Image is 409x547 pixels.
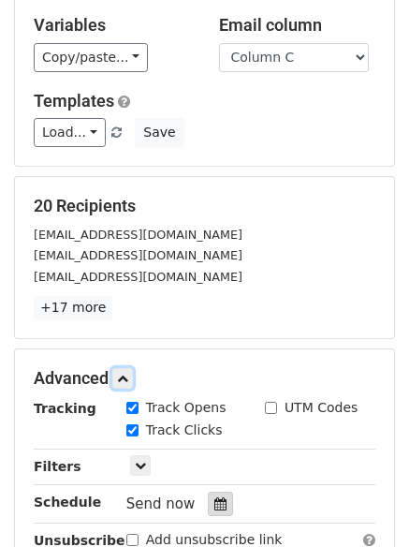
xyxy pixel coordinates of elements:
strong: Tracking [34,401,96,416]
a: +17 more [34,296,112,319]
a: Load... [34,118,106,147]
span: Send now [126,495,196,512]
strong: Filters [34,459,81,474]
h5: Advanced [34,368,375,389]
a: Templates [34,91,114,111]
h5: 20 Recipients [34,196,375,216]
small: [EMAIL_ADDRESS][DOMAIN_NAME] [34,248,242,262]
h5: Variables [34,15,191,36]
strong: Schedule [34,495,101,510]
h5: Email column [219,15,376,36]
label: UTM Codes [285,398,358,418]
label: Track Clicks [146,421,223,440]
iframe: Chat Widget [315,457,409,547]
small: [EMAIL_ADDRESS][DOMAIN_NAME] [34,270,242,284]
small: [EMAIL_ADDRESS][DOMAIN_NAME] [34,228,242,242]
a: Copy/paste... [34,43,148,72]
label: Track Opens [146,398,226,418]
button: Save [135,118,183,147]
